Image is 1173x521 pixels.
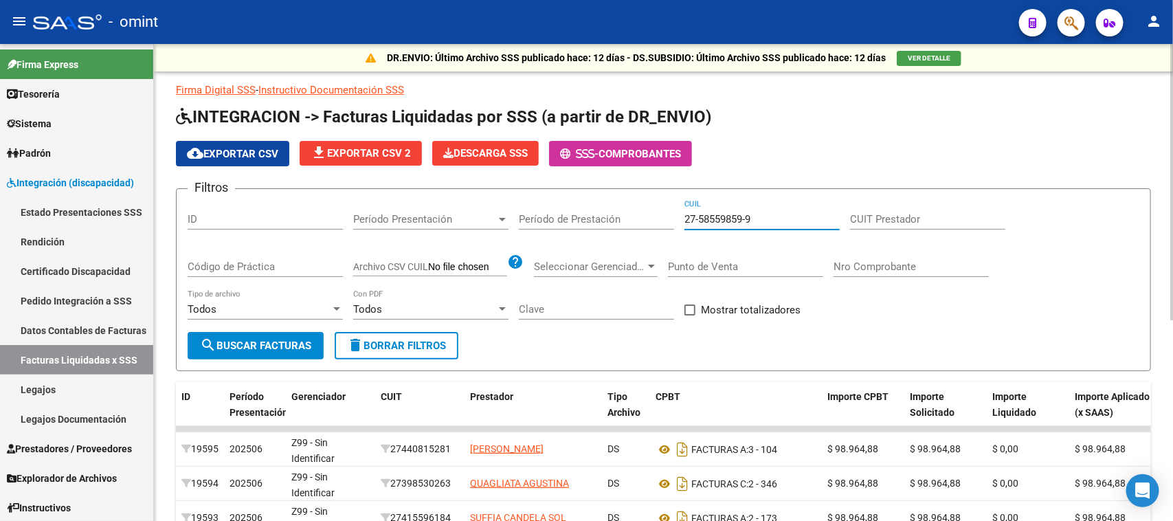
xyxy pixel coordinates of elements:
[507,254,524,270] mat-icon: help
[311,144,327,161] mat-icon: file_download
[7,116,52,131] span: Sistema
[347,340,446,352] span: Borrar Filtros
[992,443,1018,454] span: $ 0,00
[599,148,681,160] span: Comprobantes
[7,471,117,486] span: Explorador de Archivos
[1069,382,1159,443] datatable-header-cell: Importe Aplicado (x SAAS)
[176,382,224,443] datatable-header-cell: ID
[109,7,158,37] span: - omint
[311,147,411,159] span: Exportar CSV 2
[428,261,507,274] input: Archivo CSV CUIL
[607,443,619,454] span: DS
[230,478,262,489] span: 202506
[224,382,286,443] datatable-header-cell: Período Presentación
[992,478,1018,489] span: $ 0,00
[381,391,402,402] span: CUIT
[827,478,878,489] span: $ 98.964,88
[1126,474,1159,507] div: Open Intercom Messenger
[470,391,513,402] span: Prestador
[200,340,311,352] span: Buscar Facturas
[470,443,544,454] span: [PERSON_NAME]
[335,332,458,359] button: Borrar Filtros
[7,57,78,72] span: Firma Express
[353,303,382,315] span: Todos
[910,478,961,489] span: $ 98.964,88
[176,107,711,126] span: INTEGRACION -> Facturas Liquidadas por SSS (a partir de DR_ENVIO)
[560,148,599,160] span: -
[230,391,288,418] span: Período Presentación
[187,145,203,162] mat-icon: cloud_download
[822,382,904,443] datatable-header-cell: Importe CPBT
[353,261,428,272] span: Archivo CSV CUIL
[347,337,364,353] mat-icon: delete
[1075,443,1126,454] span: $ 98.964,88
[200,337,216,353] mat-icon: search
[987,382,1069,443] datatable-header-cell: Importe Liquidado
[656,391,680,402] span: CPBT
[286,382,375,443] datatable-header-cell: Gerenciador
[691,478,748,489] span: FACTURAS C:
[897,51,961,66] button: VER DETALLE
[181,476,219,491] div: 19594
[258,84,404,96] a: Instructivo Documentación SSS
[432,141,539,166] button: Descarga SSS
[534,260,645,273] span: Seleccionar Gerenciador
[188,303,216,315] span: Todos
[291,391,346,402] span: Gerenciador
[7,441,132,456] span: Prestadores / Proveedores
[291,437,335,464] span: Z99 - Sin Identificar
[381,476,459,491] div: 27398530263
[673,439,691,461] i: Descargar documento
[910,443,961,454] span: $ 98.964,88
[353,213,496,225] span: Período Presentación
[7,500,71,516] span: Instructivos
[908,54,950,62] span: VER DETALLE
[375,382,465,443] datatable-header-cell: CUIT
[381,441,459,457] div: 27440815281
[387,50,886,65] p: DR.ENVIO: Último Archivo SSS publicado hace: 12 días - DS.SUBSIDIO: Último Archivo SSS publicado ...
[656,473,816,495] div: 2 - 346
[432,141,539,166] app-download-masive: Descarga masiva de comprobantes (adjuntos)
[691,444,748,455] span: FACTURAS A:
[187,148,278,160] span: Exportar CSV
[176,141,289,166] button: Exportar CSV
[1146,13,1162,30] mat-icon: person
[291,472,335,498] span: Z99 - Sin Identificar
[230,443,262,454] span: 202506
[7,146,51,161] span: Padrón
[188,332,324,359] button: Buscar Facturas
[656,439,816,461] div: 3 - 104
[176,84,256,96] a: Firma Digital SSS
[7,175,134,190] span: Integración (discapacidad)
[701,302,801,318] span: Mostrar totalizadores
[181,391,190,402] span: ID
[300,141,422,166] button: Exportar CSV 2
[992,391,1036,418] span: Importe Liquidado
[470,478,569,489] span: QUAGLIATA AGUSTINA
[188,178,235,197] h3: Filtros
[602,382,650,443] datatable-header-cell: Tipo Archivo
[607,391,640,418] span: Tipo Archivo
[1075,391,1150,418] span: Importe Aplicado (x SAAS)
[827,391,889,402] span: Importe CPBT
[910,391,954,418] span: Importe Solicitado
[673,473,691,495] i: Descargar documento
[904,382,987,443] datatable-header-cell: Importe Solicitado
[650,382,822,443] datatable-header-cell: CPBT
[549,141,692,166] button: -Comprobantes
[181,441,219,457] div: 19595
[11,13,27,30] mat-icon: menu
[7,87,60,102] span: Tesorería
[443,147,528,159] span: Descarga SSS
[827,443,878,454] span: $ 98.964,88
[465,382,602,443] datatable-header-cell: Prestador
[607,478,619,489] span: DS
[176,82,1151,98] p: -
[1075,478,1126,489] span: $ 98.964,88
